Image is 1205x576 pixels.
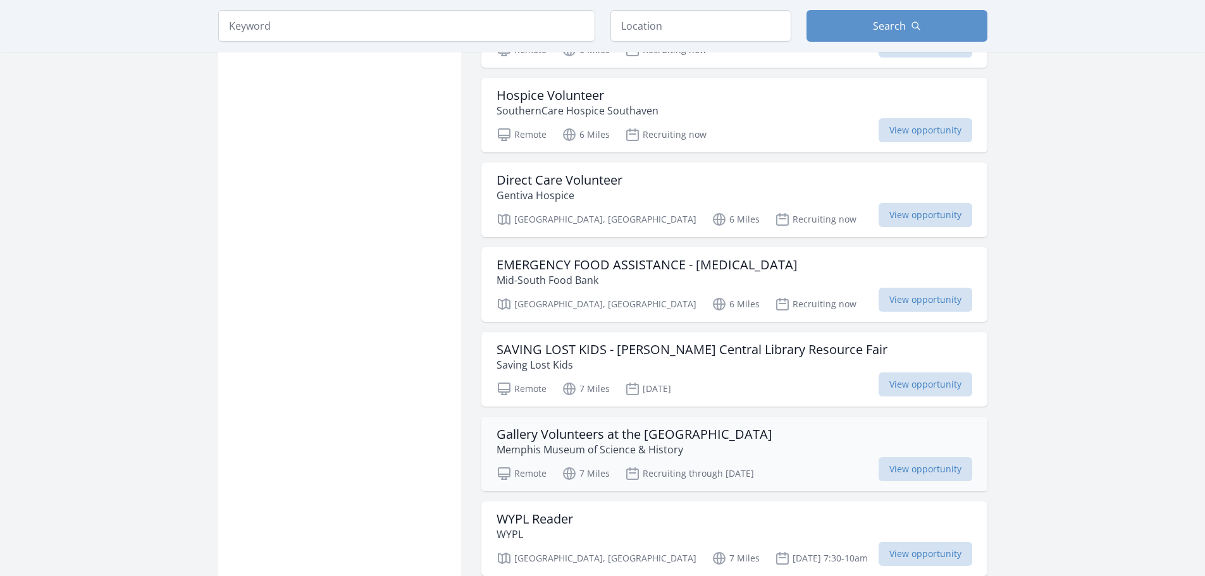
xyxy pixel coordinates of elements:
p: 6 Miles [562,127,610,142]
p: Recruiting now [775,297,856,312]
p: 7 Miles [562,466,610,481]
p: Recruiting through [DATE] [625,466,754,481]
p: Recruiting now [775,212,856,227]
p: 7 Miles [712,551,760,566]
a: EMERGENCY FOOD ASSISTANCE - [MEDICAL_DATA] Mid-South Food Bank [GEOGRAPHIC_DATA], [GEOGRAPHIC_DAT... [481,247,987,322]
p: [DATE] 7:30-10am [775,551,868,566]
p: [DATE] [625,381,671,396]
span: View opportunity [879,372,972,396]
span: Search [873,18,906,34]
a: Hospice Volunteer SouthernCare Hospice Southaven Remote 6 Miles Recruiting now View opportunity [481,78,987,152]
p: Remote [497,127,547,142]
a: SAVING LOST KIDS - [PERSON_NAME] Central Library Resource Fair Saving Lost Kids Remote 7 Miles [D... [481,332,987,407]
p: Remote [497,381,547,396]
span: View opportunity [879,288,972,312]
p: [GEOGRAPHIC_DATA], [GEOGRAPHIC_DATA] [497,212,696,227]
a: Gallery Volunteers at the [GEOGRAPHIC_DATA] Memphis Museum of Science & History Remote 7 Miles Re... [481,417,987,491]
p: SouthernCare Hospice Southaven [497,103,658,118]
p: WYPL [497,527,573,542]
span: View opportunity [879,457,972,481]
h3: WYPL Reader [497,512,573,527]
span: View opportunity [879,203,972,227]
p: Gentiva Hospice [497,188,622,203]
p: Remote [497,466,547,481]
p: [GEOGRAPHIC_DATA], [GEOGRAPHIC_DATA] [497,297,696,312]
input: Keyword [218,10,595,42]
h3: SAVING LOST KIDS - [PERSON_NAME] Central Library Resource Fair [497,342,887,357]
h3: Hospice Volunteer [497,88,658,103]
button: Search [806,10,987,42]
a: Direct Care Volunteer Gentiva Hospice [GEOGRAPHIC_DATA], [GEOGRAPHIC_DATA] 6 Miles Recruiting now... [481,162,987,237]
p: 7 Miles [562,381,610,396]
p: Saving Lost Kids [497,357,887,372]
p: Memphis Museum of Science & History [497,442,772,457]
span: View opportunity [879,542,972,566]
input: Location [610,10,791,42]
p: Mid-South Food Bank [497,273,798,288]
p: 6 Miles [712,212,760,227]
p: [GEOGRAPHIC_DATA], [GEOGRAPHIC_DATA] [497,551,696,566]
p: Recruiting now [625,127,707,142]
a: WYPL Reader WYPL [GEOGRAPHIC_DATA], [GEOGRAPHIC_DATA] 7 Miles [DATE] 7:30-10am View opportunity [481,501,987,576]
h3: EMERGENCY FOOD ASSISTANCE - [MEDICAL_DATA] [497,257,798,273]
h3: Gallery Volunteers at the [GEOGRAPHIC_DATA] [497,427,772,442]
p: 6 Miles [712,297,760,312]
h3: Direct Care Volunteer [497,173,622,188]
span: View opportunity [879,118,972,142]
